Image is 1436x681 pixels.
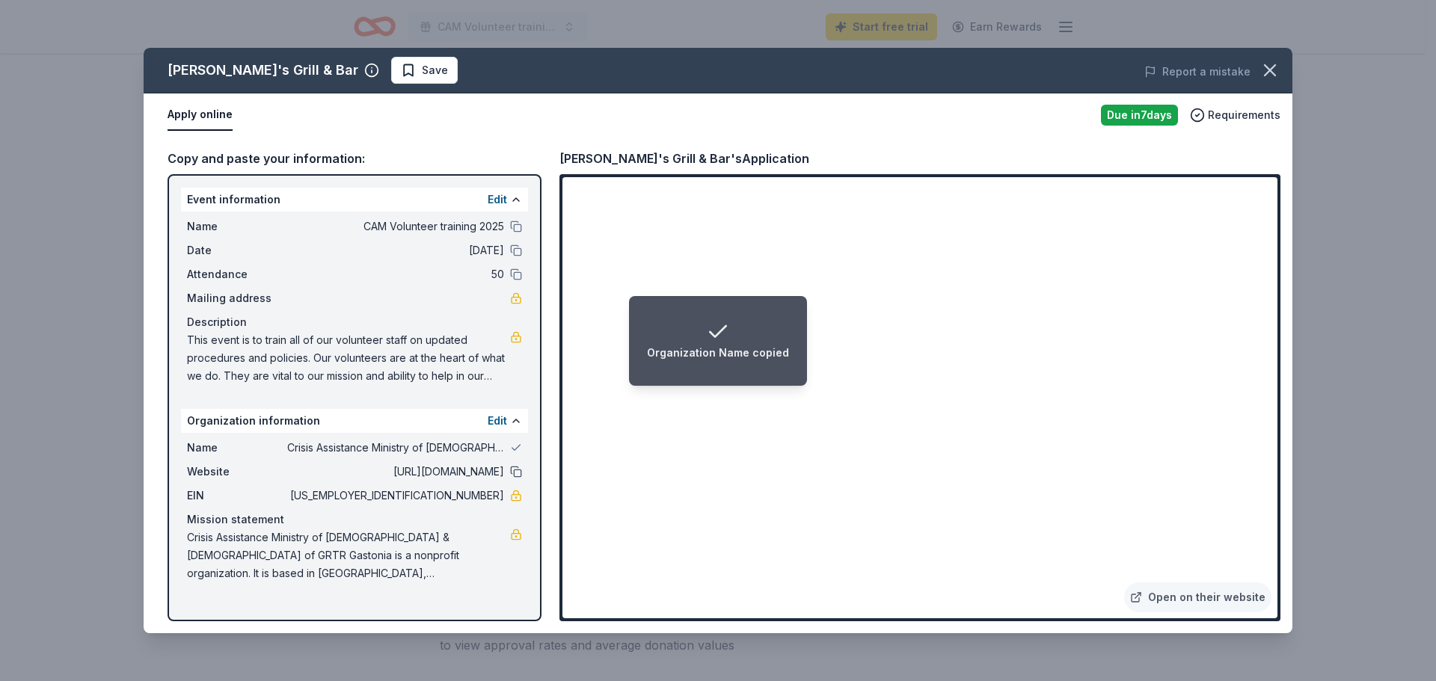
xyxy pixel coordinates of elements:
span: Crisis Assistance Ministry of [DEMOGRAPHIC_DATA] & [DEMOGRAPHIC_DATA] of GRTR Gastonia [287,439,504,457]
span: Name [187,218,287,235]
span: 50 [287,265,504,283]
span: Requirements [1208,106,1280,124]
span: [DATE] [287,241,504,259]
button: Apply online [168,99,233,131]
span: This event is to train all of our volunteer staff on updated procedures and policies. Our volunte... [187,331,510,385]
div: Organization Name copied [647,344,789,362]
span: Mailing address [187,289,287,307]
button: Save [391,57,458,84]
span: Date [187,241,287,259]
button: Report a mistake [1144,63,1251,81]
div: Organization information [181,409,528,433]
span: Save [422,61,448,79]
span: [URL][DOMAIN_NAME] [287,463,504,481]
button: Requirements [1190,106,1280,124]
div: Copy and paste your information: [168,149,541,168]
span: EIN [187,487,287,505]
button: Edit [488,191,507,209]
div: [PERSON_NAME]'s Grill & Bar [168,58,358,82]
div: Due in 7 days [1101,105,1178,126]
span: Crisis Assistance Ministry of [DEMOGRAPHIC_DATA] & [DEMOGRAPHIC_DATA] of GRTR Gastonia is a nonpr... [187,529,510,582]
span: Attendance [187,265,287,283]
div: Event information [181,188,528,212]
span: [US_EMPLOYER_IDENTIFICATION_NUMBER] [287,487,504,505]
a: Open on their website [1124,582,1271,612]
span: CAM Volunteer training 2025 [287,218,504,235]
button: Edit [488,412,507,430]
div: Description [187,313,522,331]
span: Website [187,463,287,481]
div: Mission statement [187,511,522,529]
span: Name [187,439,287,457]
div: [PERSON_NAME]'s Grill & Bar's Application [559,149,809,168]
